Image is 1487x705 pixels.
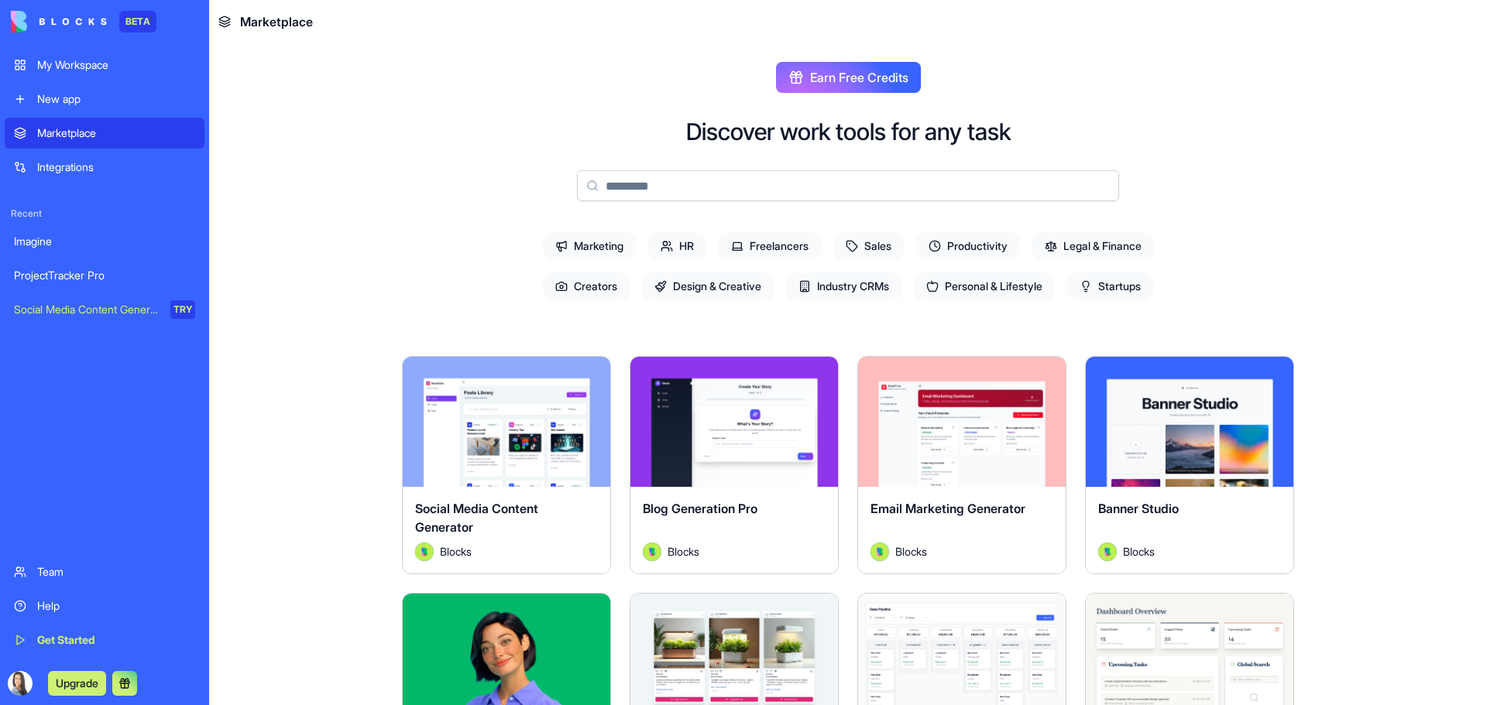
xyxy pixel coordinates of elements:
div: Get Started [37,632,195,648]
span: Startups [1067,272,1153,300]
img: Avatar [871,542,889,561]
span: Creators [543,272,630,300]
span: Banner Studio [1098,501,1179,516]
span: Freelancers [719,232,821,260]
a: Social Media Content GeneratorTRY [5,294,204,325]
a: Banner StudioAvatarBlocks [1085,356,1294,574]
div: Social Media Content Generator [14,302,160,317]
span: Blocks [895,543,927,560]
span: Blocks [1123,543,1155,560]
span: Blocks [440,543,472,560]
span: HR [648,232,706,260]
div: Imagine [14,234,195,249]
img: ACg8ocIi2y6ButMuETtlhkfkP-hgGTyOoLtfoJKwNUqVan3RkRO3_Vmv4A=s96-c [8,671,33,696]
img: logo [11,11,107,33]
span: Blog Generation Pro [643,501,757,516]
img: Avatar [643,542,661,561]
span: Recent [5,207,204,220]
div: My Workspace [37,57,195,73]
img: Avatar [415,542,434,561]
a: Integrations [5,152,204,183]
span: Productivity [916,232,1020,260]
span: Marketing [543,232,636,260]
h2: Discover work tools for any task [686,118,1011,145]
a: Upgrade [48,675,106,690]
a: Email Marketing GeneratorAvatarBlocks [857,356,1066,574]
span: Social Media Content Generator [415,501,538,535]
span: Email Marketing Generator [871,501,1025,516]
a: Social Media Content GeneratorAvatarBlocks [402,356,611,574]
span: Sales [833,232,904,260]
span: Blocks [668,543,699,560]
a: Help [5,590,204,621]
span: Industry CRMs [786,272,901,300]
div: Marketplace [37,125,195,141]
span: Marketplace [240,12,313,31]
div: BETA [119,11,156,33]
div: New app [37,91,195,107]
a: Blog Generation ProAvatarBlocks [630,356,839,574]
div: Help [37,598,195,614]
div: Team [37,564,195,580]
span: Legal & Finance [1032,232,1154,260]
a: My Workspace [5,50,204,80]
a: BETA [11,11,156,33]
a: Marketplace [5,118,204,149]
a: Get Started [5,625,204,655]
img: Avatar [1098,542,1117,561]
a: ProjectTracker Pro [5,260,204,291]
div: ProjectTracker Pro [14,268,195,283]
a: Imagine [5,226,204,257]
button: Upgrade [48,671,106,696]
div: TRY [170,300,195,319]
span: Design & Creative [642,272,774,300]
span: Earn Free Credits [810,68,908,87]
span: Personal & Lifestyle [914,272,1055,300]
a: New app [5,84,204,115]
button: Earn Free Credits [776,62,921,93]
div: Integrations [37,159,195,175]
a: Team [5,556,204,587]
